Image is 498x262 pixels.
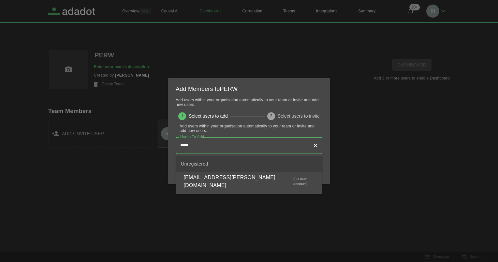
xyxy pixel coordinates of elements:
[181,114,183,118] text: 1
[180,134,204,139] label: Users To Add
[176,98,322,107] h2: Add users within your organisation automatically to your team or invite and add new users.
[183,174,293,189] p: [EMAIL_ADDRESS][PERSON_NAME][DOMAIN_NAME]
[189,113,228,119] span: Select users to add
[176,86,238,93] h1: Add Members to PERW
[176,120,322,137] h2: Add users within your organisation automatically to your team or invite and add new users.
[173,104,233,128] button: Select users to add
[311,141,320,150] button: Clear
[176,156,322,172] div: Unregistered
[293,176,317,186] p: (no user account)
